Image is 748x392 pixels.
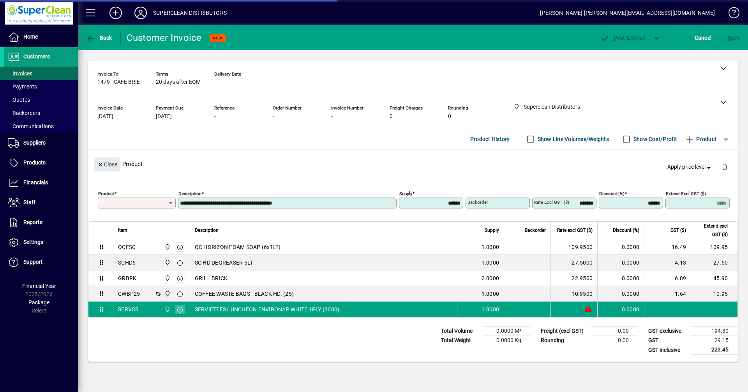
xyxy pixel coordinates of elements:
td: 1.64 [644,286,691,302]
span: Staff [23,199,35,205]
td: 194.30 [691,327,738,336]
td: GST exclusive [644,327,691,336]
div: 27.5000 [556,259,593,267]
span: Apply price level [667,163,713,171]
td: 109.95 [691,239,737,255]
td: 223.45 [691,345,738,355]
td: Total Weight [437,336,484,345]
label: Show Cost/Profit [632,135,677,143]
span: 1.0000 [482,243,499,251]
div: 10.9500 [556,290,593,298]
a: Knowledge Base [723,2,738,27]
app-page-header-button: Delete [715,163,734,170]
span: [DATE] [156,113,172,120]
span: 0 [448,113,451,120]
span: Customers [23,53,50,60]
span: Superclean Distributors [162,243,171,251]
span: Home [23,34,38,40]
td: 0.0000 [597,286,644,302]
span: 2.0000 [482,274,499,282]
td: 6.89 [644,270,691,286]
td: Freight (excl GST) [537,327,591,336]
td: 16.49 [644,239,691,255]
td: 0.00 [591,327,638,336]
mat-label: Extend excl GST ($) [666,191,706,196]
span: NEW [213,35,222,41]
span: P [614,35,617,41]
a: Home [4,27,78,47]
td: Total Volume [437,327,484,336]
span: Products [23,159,46,166]
div: CWBP25 [118,290,140,298]
span: 0 [390,113,393,120]
span: 1.0000 [482,290,499,298]
span: Description [195,226,219,235]
div: SERVCB [118,305,139,313]
td: 0.0000 [597,302,644,317]
span: Extend excl GST ($) [696,222,728,239]
span: GST ($) [670,226,686,235]
app-page-header-button: Close [92,161,122,168]
app-page-header-button: Back [78,31,121,45]
a: Backorders [4,106,78,120]
span: - [214,113,216,120]
a: Payments [4,80,78,93]
div: GRBRK [118,274,136,282]
span: SERVIETTES LUNCHEON ENVIRONAP WHITE 1PLY (3000) [195,305,340,313]
button: Close [94,157,120,171]
td: 0.0000 [597,270,644,286]
span: SC HD DEGREASER 5LT [195,259,253,267]
span: Financial Year [22,283,56,289]
span: Settings [23,239,43,245]
td: 0.00 [591,336,638,345]
td: 0.0000 [597,239,644,255]
span: 20 days after EOM [156,79,201,85]
td: 10.95 [691,286,737,302]
span: Financials [23,179,48,185]
mat-label: Backorder [467,200,488,205]
div: 109.9500 [556,243,593,251]
span: Backorders [8,110,40,116]
div: [PERSON_NAME] [PERSON_NAME][EMAIL_ADDRESS][DOMAIN_NAME] [540,7,715,19]
span: Quotes [8,97,30,103]
span: ost & Email [600,35,645,41]
span: Support [23,259,43,265]
span: Payments [8,83,37,90]
mat-label: Supply [399,191,412,196]
td: Rounding [537,336,591,345]
span: - [331,113,333,120]
span: Back [86,35,112,41]
span: Rate excl GST ($) [557,226,593,235]
span: Invoices [8,70,32,76]
button: Profile [128,6,153,20]
mat-label: Product [98,191,114,196]
a: Settings [4,233,78,252]
span: 1.0000 [482,305,499,313]
button: Save [726,31,742,45]
span: Package [28,299,49,305]
button: Delete [715,157,734,176]
div: Customer Invoice [127,32,202,44]
span: - [214,79,216,85]
td: GST [644,336,691,345]
span: Discount (%) [613,226,639,235]
div: 22.9500 [556,274,593,282]
td: 29.15 [691,336,738,345]
td: 0.0000 M³ [484,327,531,336]
span: [DATE] [97,113,113,120]
a: Reports [4,213,78,232]
button: Product History [467,132,513,146]
span: Communications [8,123,54,129]
td: 0.0000 [597,255,644,270]
td: 27.50 [691,255,737,270]
span: Suppliers [23,139,46,146]
span: Supply [485,226,499,235]
mat-label: Discount (%) [599,191,625,196]
a: Staff [4,193,78,212]
span: 1.0000 [482,259,499,267]
td: 0.0000 Kg [484,336,531,345]
a: Quotes [4,93,78,106]
a: Suppliers [4,133,78,153]
span: Superclean Distributors [162,274,171,283]
span: COFFEE WASTE BAGS - BLACK HD. (25) [195,290,294,298]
